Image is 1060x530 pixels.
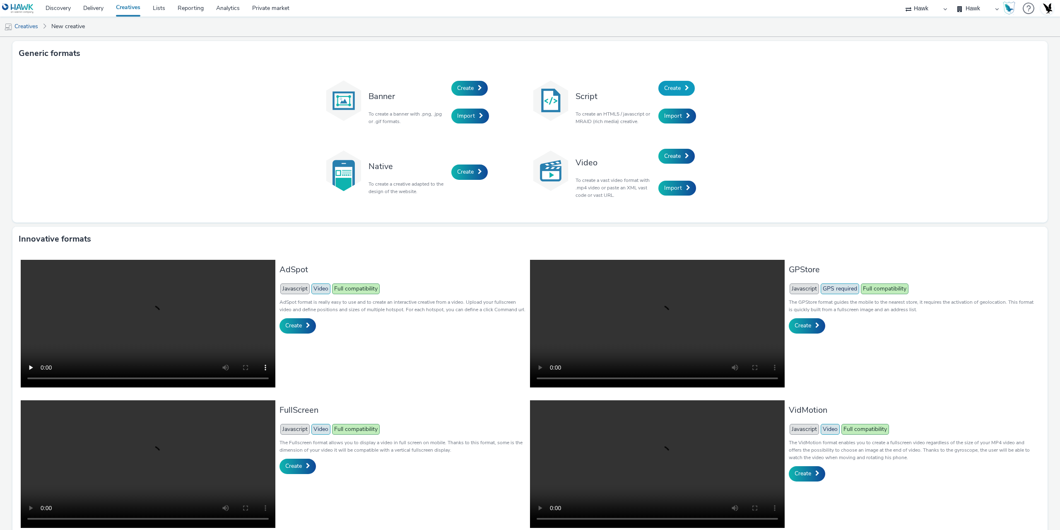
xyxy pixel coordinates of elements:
span: Create [664,152,681,160]
h3: Video [576,157,654,168]
p: To create a vast video format with .mp4 video or paste an XML vast code or vast URL. [576,177,654,199]
img: code.svg [530,80,571,121]
span: Javascript [280,424,310,435]
span: Import [664,112,682,120]
h3: Generic formats [19,47,80,60]
a: Create [789,466,825,481]
a: Create [789,318,825,333]
span: Video [311,283,330,294]
img: Hawk Academy [1003,2,1015,15]
span: Full compatibility [332,424,380,435]
span: Import [457,112,475,120]
span: Create [285,322,302,329]
span: Video [821,424,840,435]
a: Create [451,81,488,96]
h3: Banner [369,91,447,102]
p: The GPStore format guides the mobile to the nearest store, it requires the activation of geolocat... [789,298,1035,313]
h3: Script [576,91,654,102]
span: Javascript [280,283,310,294]
span: Full compatibility [861,283,908,294]
span: Create [664,84,681,92]
h3: VidMotion [789,404,1035,416]
span: Create [285,462,302,470]
span: Create [457,84,474,92]
a: New creative [47,17,89,36]
span: Full compatibility [841,424,889,435]
a: Create [451,165,488,179]
p: AdSpot format is really easy to use and to create an interactive creative from a video. Upload yo... [279,298,526,313]
span: Import [664,184,682,192]
img: video.svg [530,150,571,191]
p: To create a creative adapted to the design of the website. [369,180,447,195]
h3: GPStore [789,264,1035,275]
a: Create [279,318,316,333]
span: Video [311,424,330,435]
p: To create a banner with .png, .jpg or .gif formats. [369,110,447,125]
img: native.svg [323,150,364,191]
a: Hawk Academy [1003,2,1019,15]
p: The Fullscreen format allows you to display a video in full screen on mobile. Thanks to this form... [279,439,526,454]
p: The VidMotion format enables you to create a fullscreen video regardless of the size of your MP4 ... [789,439,1035,461]
a: Create [279,459,316,474]
a: Import [451,109,489,123]
span: GPS required [821,283,859,294]
span: Javascript [790,283,819,294]
a: Create [658,81,695,96]
img: Account UK [1041,2,1053,15]
span: Create [457,168,474,176]
h3: FullScreen [279,404,526,416]
span: Full compatibility [332,283,380,294]
h3: Native [369,161,447,172]
a: Import [658,109,696,123]
p: To create an HTML5 / javascript or MRAID (rich media) creative. [576,110,654,125]
h3: Innovative formats [19,233,91,245]
a: Create [658,149,695,164]
span: Create [795,469,811,477]
span: Create [795,322,811,329]
span: Javascript [790,424,819,435]
img: mobile [4,23,12,31]
img: undefined Logo [2,3,34,14]
a: Import [658,181,696,196]
img: banner.svg [323,80,364,121]
h3: AdSpot [279,264,526,275]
